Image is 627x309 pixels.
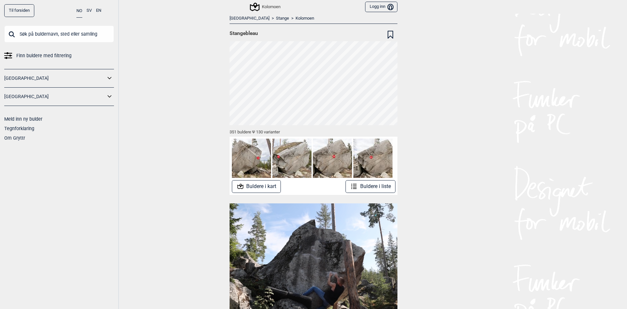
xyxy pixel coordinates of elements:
[276,16,289,21] a: Stange
[4,92,105,101] a: [GEOGRAPHIC_DATA]
[4,126,34,131] a: Tegnforklaring
[353,139,393,178] img: Opprorsbevegelsen
[87,4,92,17] button: SV
[230,125,397,137] div: 351 buldere Ψ 130 varianter
[272,139,312,178] img: Forhudens pris
[4,74,105,83] a: [GEOGRAPHIC_DATA]
[272,16,274,21] span: >
[232,180,281,193] button: Buldere i kart
[346,180,395,193] button: Buldere i liste
[4,4,34,17] a: Til forsiden
[16,51,72,60] span: Finn buldere med filtrering
[313,139,352,178] img: Hudens pris
[251,3,281,11] div: Kolomoen
[291,16,294,21] span: >
[296,16,314,21] a: Kolomoen
[96,4,101,17] button: EN
[365,2,397,12] button: Logg inn
[4,51,114,60] a: Finn buldere med filtrering
[4,26,114,43] input: Søk på buldernavn, sted eller samling
[230,16,269,21] a: [GEOGRAPHIC_DATA]
[230,30,258,37] span: Stangebleau
[76,4,82,18] button: NO
[232,139,271,178] img: Nidaros
[4,135,25,141] a: Om Gryttr
[4,116,42,122] a: Meld inn ny bulder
